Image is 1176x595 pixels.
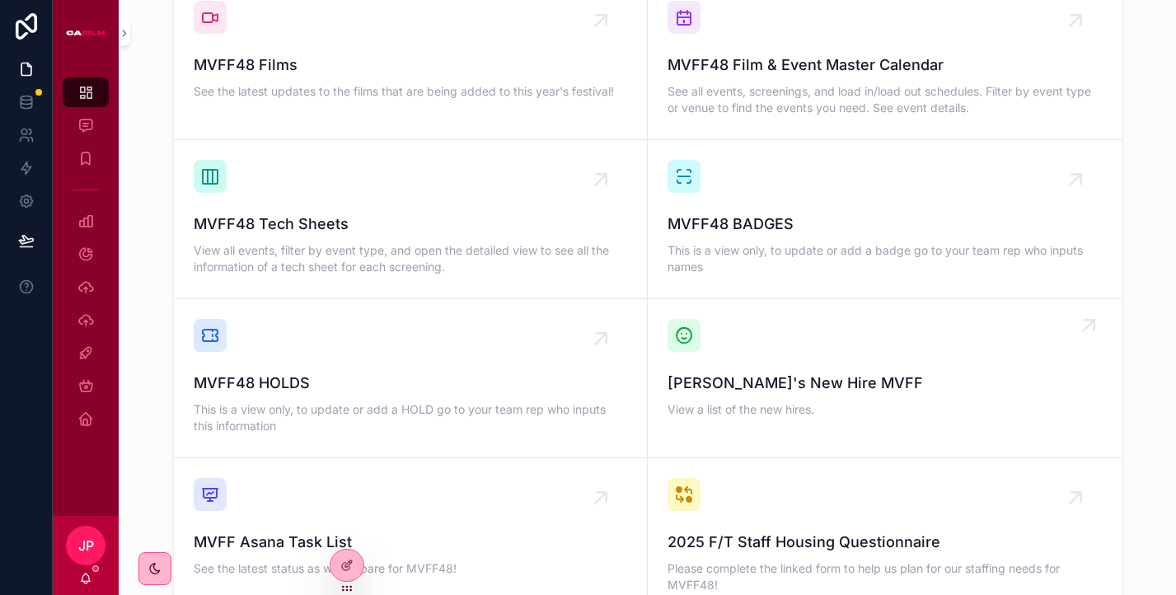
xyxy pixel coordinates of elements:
[194,242,627,275] span: View all events, filter by event type, and open the detailed view to see all the information of a...
[174,299,648,458] a: MVFF48 HOLDSThis is a view only, to update or add a HOLD go to your team rep who inputs this info...
[194,213,627,236] span: MVFF48 Tech Sheets
[53,66,119,455] div: scrollable content
[174,140,648,299] a: MVFF48 Tech SheetsView all events, filter by event type, and open the detailed view to see all th...
[194,401,627,434] span: This is a view only, to update or add a HOLD go to your team rep who inputs this information
[194,531,627,554] span: MVFF Asana Task List
[668,560,1102,593] span: Please complete the linked form to help us plan for our staffing needs for MVFF48!
[194,372,627,395] span: MVFF48 HOLDS
[668,401,1102,418] span: View a list of the new hires.
[66,20,105,46] img: App logo
[668,54,1102,77] span: MVFF48 Film & Event Master Calendar
[668,213,1102,236] span: MVFF48 BADGES
[668,372,1102,395] span: [PERSON_NAME]'s New Hire MVFF
[648,299,1122,458] a: [PERSON_NAME]'s New Hire MVFFView a list of the new hires.
[78,536,94,555] span: JP
[668,531,1102,554] span: 2025 F/T Staff Housing Questionnaire
[668,242,1102,275] span: This is a view only, to update or add a badge go to your team rep who inputs names
[668,83,1102,116] span: See all events, screenings, and load in/load out schedules. Filter by event type or venue to find...
[194,560,627,577] span: See the latest status as we prepare for MVFF48!
[648,140,1122,299] a: MVFF48 BADGESThis is a view only, to update or add a badge go to your team rep who inputs names
[194,83,627,100] span: See the latest updates to the films that are being added to this year's festival!
[194,54,627,77] span: MVFF48 Films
